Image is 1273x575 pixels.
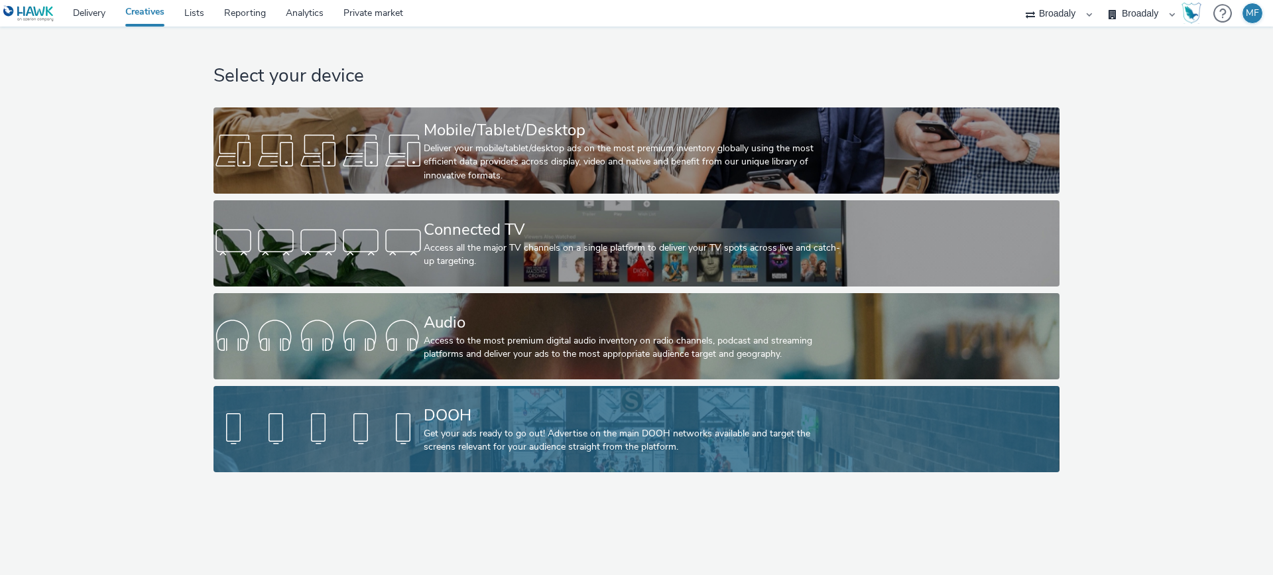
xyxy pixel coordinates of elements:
h1: Select your device [213,64,1059,89]
div: DOOH [424,404,844,427]
div: Deliver your mobile/tablet/desktop ads on the most premium inventory globally using the most effi... [424,142,844,182]
div: Connected TV [424,218,844,241]
img: Hawk Academy [1182,3,1201,24]
img: undefined Logo [3,5,54,22]
a: Hawk Academy [1182,3,1207,24]
a: DOOHGet your ads ready to go out! Advertise on the main DOOH networks available and target the sc... [213,386,1059,472]
div: Access all the major TV channels on a single platform to deliver your TV spots across live and ca... [424,241,844,269]
div: Mobile/Tablet/Desktop [424,119,844,142]
a: AudioAccess to the most premium digital audio inventory on radio channels, podcast and streaming ... [213,293,1059,379]
div: Access to the most premium digital audio inventory on radio channels, podcast and streaming platf... [424,334,844,361]
div: MF [1246,3,1259,23]
div: Get your ads ready to go out! Advertise on the main DOOH networks available and target the screen... [424,427,844,454]
a: Connected TVAccess all the major TV channels on a single platform to deliver your TV spots across... [213,200,1059,287]
div: Audio [424,311,844,334]
a: Mobile/Tablet/DesktopDeliver your mobile/tablet/desktop ads on the most premium inventory globall... [213,107,1059,194]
